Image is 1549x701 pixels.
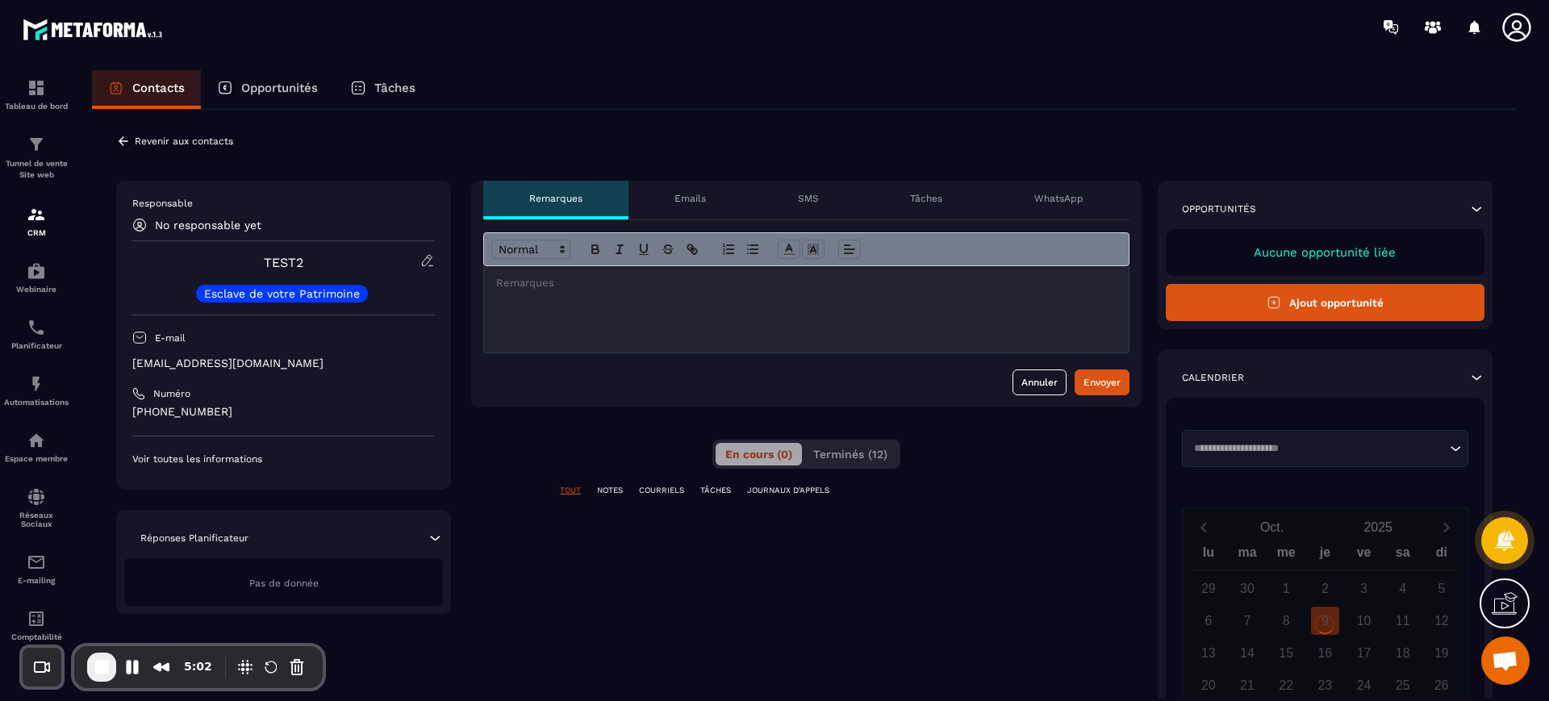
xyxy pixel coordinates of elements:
button: En cours (0) [716,443,802,465]
p: NOTES [597,485,623,496]
a: schedulerschedulerPlanificateur [4,306,69,362]
p: TOUT [560,485,581,496]
p: Remarques [529,192,582,205]
p: Opportunités [241,81,318,95]
a: social-networksocial-networkRéseaux Sociaux [4,475,69,540]
p: Aucune opportunité liée [1182,245,1468,260]
p: Revenir aux contacts [135,136,233,147]
p: Tableau de bord [4,102,69,111]
a: automationsautomationsEspace membre [4,419,69,475]
a: Contacts [92,70,201,109]
input: Search for option [1188,440,1446,457]
p: Webinaire [4,285,69,294]
p: Tunnel de vente Site web [4,158,69,181]
p: Numéro [153,387,190,400]
a: formationformationCRM [4,193,69,249]
img: scheduler [27,318,46,337]
a: Opportunités [201,70,334,109]
p: Tâches [374,81,415,95]
button: Envoyer [1075,369,1129,395]
p: Esclave de votre Patrimoine [204,288,360,299]
a: automationsautomationsAutomatisations [4,362,69,419]
p: TÂCHES [700,485,731,496]
p: COURRIELS [639,485,684,496]
p: Emails [674,192,706,205]
p: CRM [4,228,69,237]
span: Terminés (12) [813,448,887,461]
img: logo [23,15,168,44]
p: WhatsApp [1034,192,1083,205]
p: Calendrier [1182,371,1244,384]
img: formation [27,205,46,224]
p: [PHONE_NUMBER] [132,404,435,419]
button: Ajout opportunité [1166,284,1484,321]
a: emailemailE-mailing [4,540,69,597]
button: Terminés (12) [804,443,897,465]
span: En cours (0) [725,448,792,461]
a: automationsautomationsWebinaire [4,249,69,306]
a: formationformationTableau de bord [4,66,69,123]
a: accountantaccountantComptabilité [4,597,69,653]
p: Tâches [910,192,942,205]
a: TEST2 [264,255,303,270]
p: Espace membre [4,454,69,463]
p: [EMAIL_ADDRESS][DOMAIN_NAME] [132,356,435,371]
img: social-network [27,487,46,507]
a: formationformationTunnel de vente Site web [4,123,69,193]
div: Ouvrir le chat [1481,636,1530,685]
p: Opportunités [1182,202,1256,215]
span: Pas de donnée [249,578,319,589]
p: Réseaux Sociaux [4,511,69,528]
img: automations [27,374,46,394]
p: Responsable [132,197,435,210]
p: JOURNAUX D'APPELS [747,485,829,496]
a: Tâches [334,70,432,109]
img: formation [27,78,46,98]
img: accountant [27,609,46,628]
p: Contacts [132,81,185,95]
img: automations [27,431,46,450]
img: automations [27,261,46,281]
p: No responsable yet [155,219,261,232]
img: email [27,553,46,572]
button: Annuler [1012,369,1067,395]
p: E-mail [155,332,186,344]
p: Automatisations [4,398,69,407]
p: E-mailing [4,576,69,585]
p: Comptabilité [4,632,69,641]
p: Voir toutes les informations [132,453,435,465]
p: SMS [798,192,819,205]
p: Planificateur [4,341,69,350]
p: Réponses Planificateur [140,532,248,545]
div: Search for option [1182,430,1468,467]
img: formation [27,135,46,154]
div: Envoyer [1083,374,1121,390]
